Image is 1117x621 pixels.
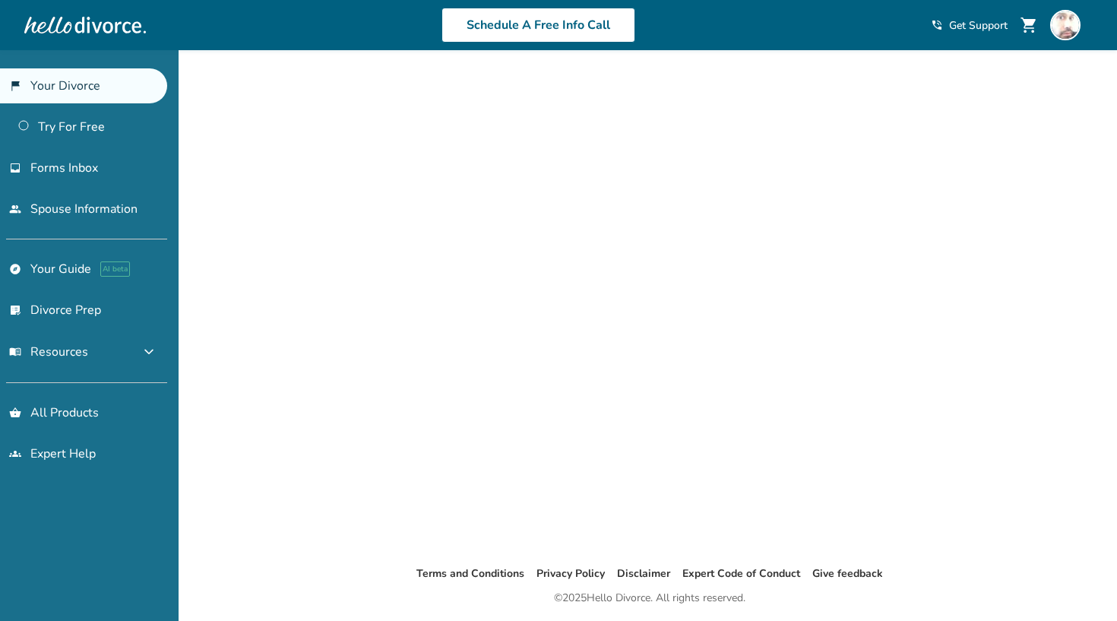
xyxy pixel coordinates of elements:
[1020,16,1038,34] span: shopping_cart
[1050,10,1081,40] img: René Alvarez
[949,18,1008,33] span: Get Support
[536,566,605,581] a: Privacy Policy
[9,203,21,215] span: people
[100,261,130,277] span: AI beta
[441,8,635,43] a: Schedule A Free Info Call
[140,343,158,361] span: expand_more
[30,160,98,176] span: Forms Inbox
[9,263,21,275] span: explore
[9,162,21,174] span: inbox
[682,566,800,581] a: Expert Code of Conduct
[812,565,883,583] li: Give feedback
[9,344,88,360] span: Resources
[931,18,1008,33] a: phone_in_talkGet Support
[9,448,21,460] span: groups
[554,589,745,607] div: © 2025 Hello Divorce. All rights reserved.
[416,566,524,581] a: Terms and Conditions
[9,304,21,316] span: list_alt_check
[931,19,943,31] span: phone_in_talk
[9,346,21,358] span: menu_book
[617,565,670,583] li: Disclaimer
[9,80,21,92] span: flag_2
[9,407,21,419] span: shopping_basket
